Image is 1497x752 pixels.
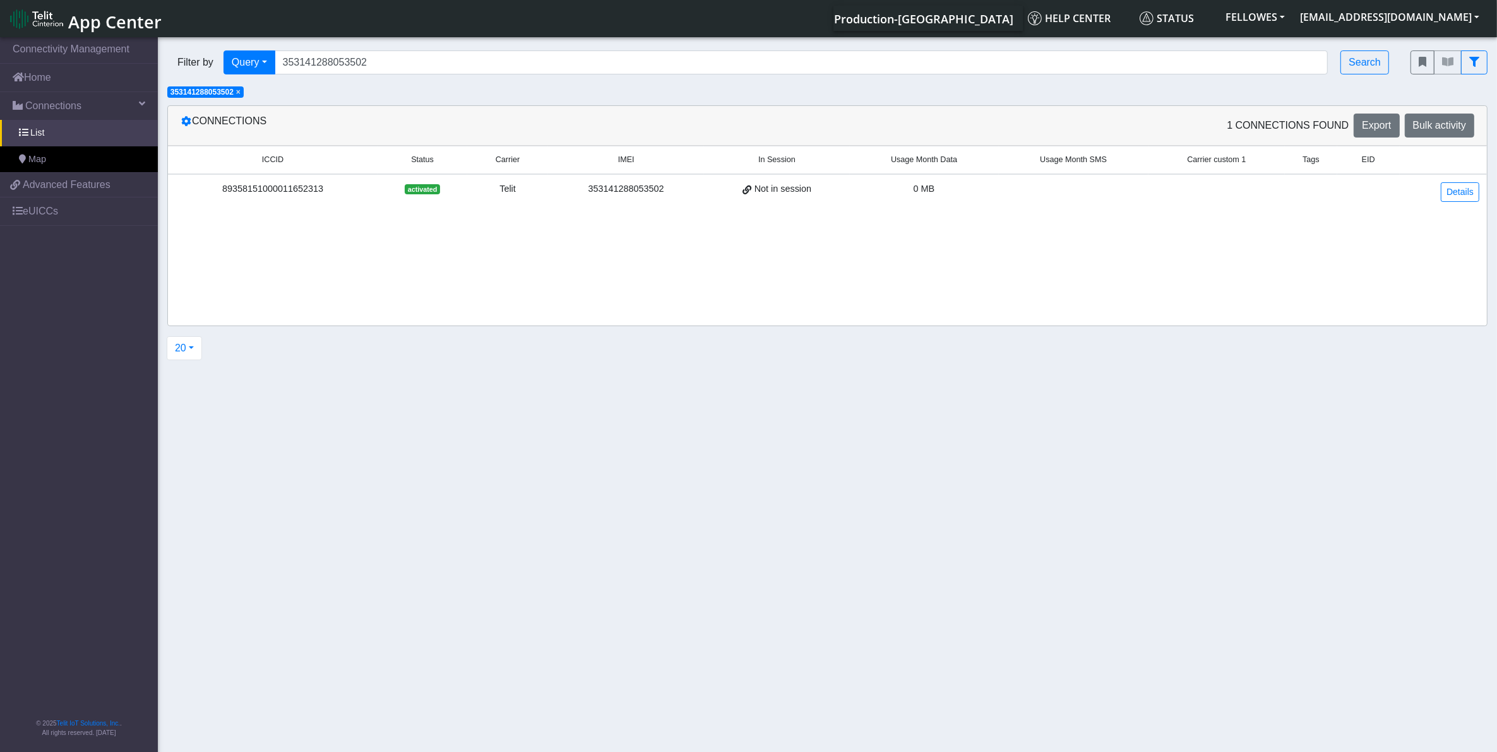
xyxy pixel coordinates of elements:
span: Advanced Features [23,177,110,192]
img: knowledge.svg [1028,11,1042,25]
button: Search [1340,50,1389,74]
a: Your current platform instance [833,6,1013,31]
button: [EMAIL_ADDRESS][DOMAIN_NAME] [1292,6,1487,28]
a: App Center [10,5,160,32]
a: Status [1135,6,1218,31]
img: logo-telit-cinterion-gw-new.png [10,9,63,29]
button: Query [224,50,275,74]
button: Close [236,88,241,96]
span: IMEI [618,154,635,166]
span: Map [28,153,46,167]
span: Bulk activity [1413,120,1466,131]
span: Carrier [496,154,520,166]
span: 1 Connections found [1227,118,1349,133]
span: Usage Month SMS [1040,154,1107,166]
div: Connections [171,114,828,138]
span: Tags [1303,154,1320,166]
span: activated [405,184,439,194]
div: 89358151000011652313 [176,182,370,196]
a: Details [1441,182,1479,202]
span: EID [1362,154,1375,166]
span: Connections [25,98,81,114]
div: fitlers menu [1411,50,1488,74]
span: In Session [758,154,796,166]
span: 353141288053502 [170,88,234,97]
button: Bulk activity [1405,114,1474,138]
input: Search... [275,50,1328,74]
span: App Center [68,10,162,33]
img: status.svg [1140,11,1154,25]
span: Status [411,154,434,166]
span: Export [1362,120,1391,131]
a: Telit IoT Solutions, Inc. [57,720,120,727]
span: Production-[GEOGRAPHIC_DATA] [834,11,1013,26]
span: Not in session [754,182,811,196]
span: Status [1140,11,1194,25]
span: Carrier custom 1 [1187,154,1246,166]
span: List [30,126,44,140]
button: Export [1354,114,1399,138]
span: Filter by [167,55,224,70]
span: ICCID [262,154,283,166]
div: 353141288053502 [556,182,696,196]
span: × [236,88,241,97]
button: 20 [167,336,202,360]
span: Help center [1028,11,1111,25]
span: Usage Month Data [891,154,957,166]
span: 0 MB [914,184,935,194]
div: Telit [475,182,540,196]
a: Help center [1023,6,1135,31]
button: FELLOWES [1218,6,1292,28]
